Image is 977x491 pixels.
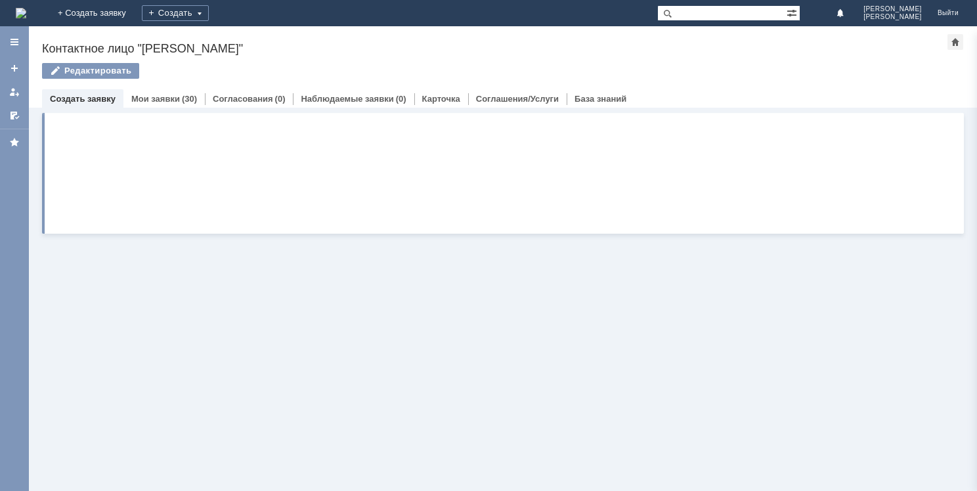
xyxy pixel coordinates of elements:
div: (30) [182,94,197,104]
span: [PERSON_NAME] [863,13,922,21]
span: [PERSON_NAME] [863,5,922,13]
span: Расширенный поиск [787,6,800,18]
div: (0) [275,94,286,104]
a: Создать заявку [50,94,116,104]
div: Контактное лицо "[PERSON_NAME]" [42,42,926,55]
a: Наблюдаемые заявки [301,94,393,104]
div: (0) [396,94,406,104]
a: Создать заявку [4,58,25,79]
img: logo [16,8,26,18]
div: Создать [142,5,209,21]
a: Карточка [422,94,460,104]
a: Мои согласования [4,105,25,126]
div: Сделать домашней страницей [947,34,963,50]
a: Согласования [213,94,273,104]
a: Мои заявки [4,81,25,102]
a: Перейти на домашнюю страницу [16,8,26,18]
a: Мои заявки [131,94,180,104]
a: База знаний [575,94,626,104]
a: Соглашения/Услуги [476,94,559,104]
